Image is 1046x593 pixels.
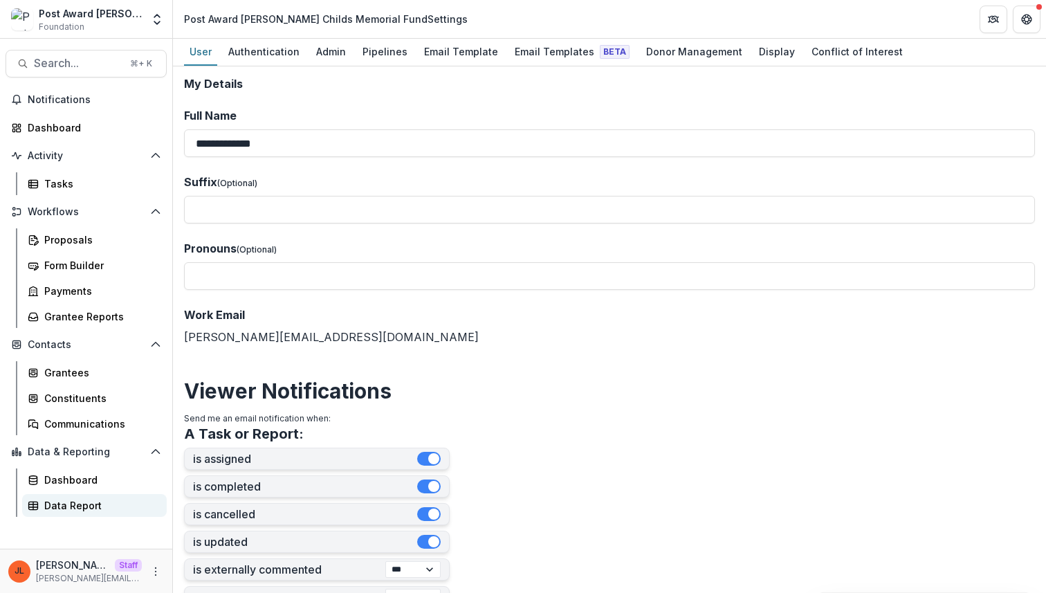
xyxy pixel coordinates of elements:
[806,42,908,62] div: Conflict of Interest
[22,254,167,277] a: Form Builder
[6,334,167,356] button: Open Contacts
[28,120,156,135] div: Dashboard
[44,498,156,513] div: Data Report
[184,426,304,442] h3: A Task or Report:
[753,39,800,66] a: Display
[115,559,142,572] p: Staff
[22,468,167,491] a: Dashboard
[184,413,331,423] span: Send me an email notification when:
[641,42,748,62] div: Donor Management
[600,45,630,59] span: Beta
[44,258,156,273] div: Form Builder
[237,244,277,255] span: (Optional)
[6,441,167,463] button: Open Data & Reporting
[39,21,84,33] span: Foundation
[22,387,167,410] a: Constituents
[22,305,167,328] a: Grantee Reports
[311,39,351,66] a: Admin
[22,361,167,384] a: Grantees
[28,206,145,218] span: Workflows
[22,280,167,302] a: Payments
[22,228,167,251] a: Proposals
[44,176,156,191] div: Tasks
[11,8,33,30] img: Post Award Jane Coffin Childs Memorial Fund
[22,494,167,517] a: Data Report
[184,42,217,62] div: User
[44,417,156,431] div: Communications
[184,307,1035,345] div: [PERSON_NAME][EMAIL_ADDRESS][DOMAIN_NAME]
[39,6,142,21] div: Post Award [PERSON_NAME] Childs Memorial Fund
[184,12,468,26] div: Post Award [PERSON_NAME] Childs Memorial Fund Settings
[28,94,161,106] span: Notifications
[147,563,164,580] button: More
[28,150,145,162] span: Activity
[36,558,109,572] p: [PERSON_NAME]
[357,39,413,66] a: Pipelines
[184,39,217,66] a: User
[22,172,167,195] a: Tasks
[223,39,305,66] a: Authentication
[193,508,417,521] label: is cancelled
[44,309,156,324] div: Grantee Reports
[44,284,156,298] div: Payments
[28,339,145,351] span: Contacts
[217,178,257,188] span: (Optional)
[22,412,167,435] a: Communications
[44,365,156,380] div: Grantees
[44,391,156,405] div: Constituents
[419,39,504,66] a: Email Template
[641,39,748,66] a: Donor Management
[184,109,237,122] span: Full Name
[509,39,635,66] a: Email Templates Beta
[184,308,245,322] span: Work Email
[6,89,167,111] button: Notifications
[36,572,142,585] p: [PERSON_NAME][EMAIL_ADDRESS][DOMAIN_NAME]
[15,567,24,576] div: Jeanne Locker
[6,116,167,139] a: Dashboard
[184,378,1035,403] h2: Viewer Notifications
[311,42,351,62] div: Admin
[28,446,145,458] span: Data & Reporting
[34,57,122,70] span: Search...
[223,42,305,62] div: Authentication
[178,9,473,29] nav: breadcrumb
[419,42,504,62] div: Email Template
[184,77,1035,91] h2: My Details
[753,42,800,62] div: Display
[193,453,417,466] label: is assigned
[1013,6,1040,33] button: Get Help
[6,201,167,223] button: Open Workflows
[6,145,167,167] button: Open Activity
[357,42,413,62] div: Pipelines
[193,563,385,576] label: is externally commented
[184,175,217,189] span: Suffix
[44,232,156,247] div: Proposals
[193,536,417,549] label: is updated
[147,6,167,33] button: Open entity switcher
[980,6,1007,33] button: Partners
[806,39,908,66] a: Conflict of Interest
[44,473,156,487] div: Dashboard
[184,241,237,255] span: Pronouns
[193,480,417,493] label: is completed
[509,42,635,62] div: Email Templates
[127,56,155,71] div: ⌘ + K
[6,50,167,77] button: Search...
